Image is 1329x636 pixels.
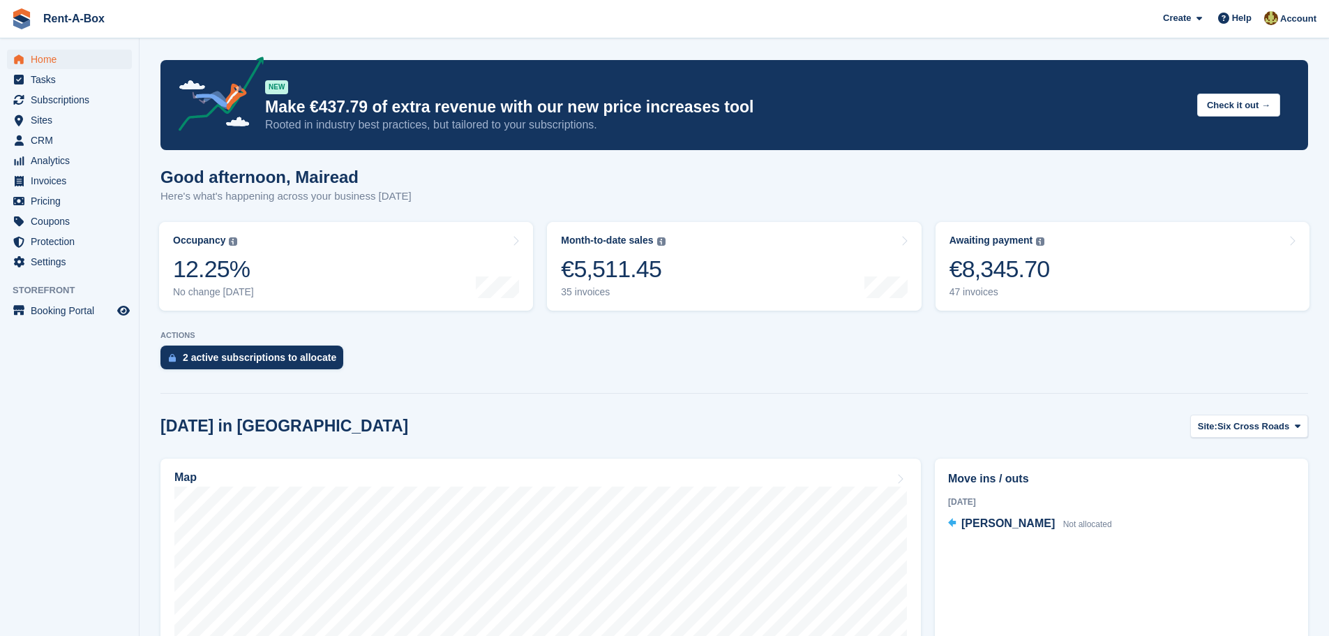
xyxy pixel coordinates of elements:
div: €8,345.70 [949,255,1050,283]
span: Analytics [31,151,114,170]
a: menu [7,50,132,69]
a: 2 active subscriptions to allocate [160,346,350,376]
a: [PERSON_NAME] Not allocated [948,515,1112,533]
span: Booking Portal [31,301,114,320]
button: Site: Six Cross Roads [1190,415,1308,438]
p: Rooted in industry best practices, but tailored to your subscriptions. [265,117,1186,133]
p: Here's what's happening across your business [DATE] [160,188,412,205]
a: menu [7,301,132,320]
div: 35 invoices [561,286,665,298]
h2: [DATE] in [GEOGRAPHIC_DATA] [160,417,408,436]
p: Make €437.79 of extra revenue with our new price increases tool [265,97,1186,117]
span: Create [1163,11,1191,25]
a: menu [7,151,132,170]
span: Protection [31,232,114,251]
h2: Map [174,471,197,484]
a: menu [7,171,132,191]
span: Site: [1198,420,1217,434]
a: menu [7,191,132,211]
div: 2 active subscriptions to allocate [183,352,336,363]
a: Rent-A-Box [38,7,110,30]
div: 47 invoices [949,286,1050,298]
a: Month-to-date sales €5,511.45 35 invoices [547,222,921,311]
img: icon-info-grey-7440780725fd019a000dd9b08b2336e03edf1995a4989e88bcd33f0948082b44.svg [1036,237,1044,246]
span: Not allocated [1063,519,1112,529]
span: Sites [31,110,114,130]
a: menu [7,110,132,130]
span: Settings [31,252,114,272]
div: [DATE] [948,496,1295,508]
a: menu [7,212,132,231]
span: [PERSON_NAME] [961,517,1055,529]
a: Preview store [115,302,132,319]
span: Tasks [31,70,114,89]
span: Invoices [31,171,114,191]
div: No change [DATE] [173,286,254,298]
span: Pricing [31,191,114,211]
img: stora-icon-8386f47178a22dfd0bd8f6a31ec36ba5ce8667c1dd55bd0f319d3a0aa187defe.svg [11,8,32,29]
span: Subscriptions [31,90,114,110]
h1: Good afternoon, Mairead [160,168,412,186]
span: Help [1232,11,1252,25]
a: Awaiting payment €8,345.70 47 invoices [936,222,1309,311]
div: 12.25% [173,255,254,283]
a: menu [7,70,132,89]
span: Coupons [31,212,114,231]
a: menu [7,232,132,251]
a: menu [7,131,132,150]
p: ACTIONS [160,331,1308,340]
span: Home [31,50,114,69]
div: Awaiting payment [949,235,1033,246]
div: €5,511.45 [561,255,665,283]
span: Six Cross Roads [1217,420,1289,434]
div: Occupancy [173,235,225,246]
img: active_subscription_to_allocate_icon-d502201f5373d7db506a760aba3b589e785aa758c864c3986d89f69b8ff3... [169,353,176,362]
img: icon-info-grey-7440780725fd019a000dd9b08b2336e03edf1995a4989e88bcd33f0948082b44.svg [657,237,666,246]
a: menu [7,252,132,272]
button: Check it out → [1197,94,1280,117]
span: CRM [31,131,114,150]
span: Account [1280,12,1316,26]
img: icon-info-grey-7440780725fd019a000dd9b08b2336e03edf1995a4989e88bcd33f0948082b44.svg [229,237,237,246]
div: Month-to-date sales [561,235,653,246]
img: Mairead Collins [1264,11,1278,25]
span: Storefront [13,283,139,297]
a: menu [7,90,132,110]
h2: Move ins / outs [948,471,1295,487]
img: price-adjustments-announcement-icon-8257ccfd72463d97f412b2fc003d46551f7dbcb40ab6d574587a9cd5c0d94... [167,57,264,136]
a: Occupancy 12.25% No change [DATE] [159,222,533,311]
div: NEW [265,80,288,94]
